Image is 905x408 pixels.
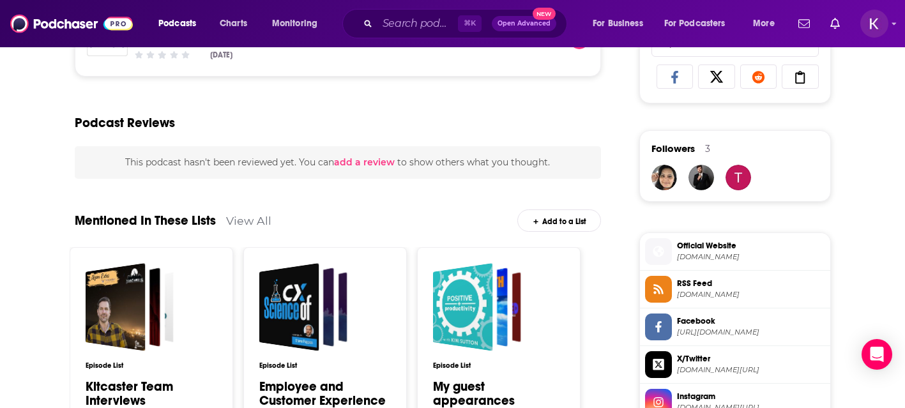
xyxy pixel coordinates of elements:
[593,15,643,33] span: For Business
[645,238,825,265] a: Official Website[DOMAIN_NAME]
[753,15,775,33] span: More
[263,13,334,34] button: open menu
[698,64,735,89] a: Share on X/Twitter
[517,209,601,232] div: Add to a List
[677,391,825,402] span: Instagram
[210,50,232,59] div: [DATE]
[211,13,255,34] a: Charts
[86,380,217,408] a: Kitcaster Team Interviews
[433,380,565,408] a: My guest appearances
[862,339,892,370] div: Open Intercom Messenger
[10,11,133,36] img: Podchaser - Follow, Share and Rate Podcasts
[677,290,825,299] span: spreaker.com
[75,213,216,229] a: Mentioned In These Lists
[677,278,825,289] span: RSS Feed
[688,165,714,190] img: JohirMia
[860,10,888,38] span: Logged in as kwignall
[744,13,791,34] button: open menu
[259,361,391,370] h3: Episode List
[334,155,395,169] button: add a review
[533,8,556,20] span: New
[86,263,174,351] a: Kitcaster Team Interviews
[657,64,694,89] a: Share on Facebook
[656,13,744,34] button: open menu
[433,361,565,370] h3: Episode List
[782,64,819,89] a: Copy Link
[645,276,825,303] a: RSS Feed[DOMAIN_NAME]
[677,365,825,375] span: twitter.com/entrepreneurjim
[651,142,695,155] span: Followers
[677,252,825,262] span: jimn8.podbean.com
[149,13,213,34] button: open menu
[220,15,247,33] span: Charts
[677,315,825,327] span: Facebook
[677,240,825,252] span: Official Website
[458,15,482,32] span: ⌘ K
[726,165,751,190] img: tatenda1128
[86,361,217,370] h3: Episode List
[226,214,271,227] a: View All
[677,328,825,337] span: https://www.facebook.com/theschoolforstartups
[272,15,317,33] span: Monitoring
[125,156,550,168] span: This podcast hasn't been reviewed yet. You can to show others what you thought.
[651,165,677,190] img: shelbyjanner
[677,353,825,365] span: X/Twitter
[645,314,825,340] a: Facebook[URL][DOMAIN_NAME]
[158,15,196,33] span: Podcasts
[584,13,659,34] button: open menu
[645,351,825,378] a: X/Twitter[DOMAIN_NAME][URL]
[75,115,175,131] h3: Podcast Reviews
[498,20,551,27] span: Open Advanced
[860,10,888,38] img: User Profile
[259,263,347,351] a: Employee and Customer Experience Success
[492,16,556,31] button: Open AdvancedNew
[664,15,726,33] span: For Podcasters
[740,64,777,89] a: Share on Reddit
[705,143,710,155] div: 3
[860,10,888,38] button: Show profile menu
[133,50,191,60] div: Community Rating: 0 out of 5
[354,9,579,38] div: Search podcasts, credits, & more...
[825,13,845,34] a: Show notifications dropdown
[433,263,521,351] a: My guest appearances
[377,13,458,34] input: Search podcasts, credits, & more...
[793,13,815,34] a: Show notifications dropdown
